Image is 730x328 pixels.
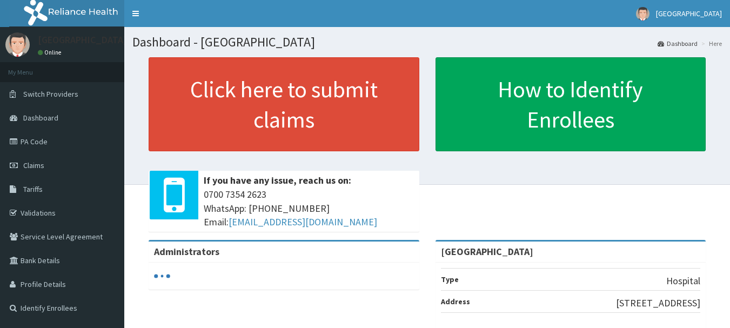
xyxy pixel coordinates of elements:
[23,184,43,194] span: Tariffs
[38,35,127,45] p: [GEOGRAPHIC_DATA]
[616,296,700,310] p: [STREET_ADDRESS]
[132,35,722,49] h1: Dashboard - [GEOGRAPHIC_DATA]
[154,245,219,258] b: Administrators
[5,32,30,57] img: User Image
[441,275,459,284] b: Type
[699,39,722,48] li: Here
[23,89,78,99] span: Switch Providers
[204,188,414,229] span: 0700 7354 2623 WhatsApp: [PHONE_NUMBER] Email:
[229,216,377,228] a: [EMAIL_ADDRESS][DOMAIN_NAME]
[204,174,351,186] b: If you have any issue, reach us on:
[149,57,419,151] a: Click here to submit claims
[23,160,44,170] span: Claims
[154,268,170,284] svg: audio-loading
[666,274,700,288] p: Hospital
[436,57,706,151] a: How to Identify Enrollees
[636,7,649,21] img: User Image
[38,49,64,56] a: Online
[656,9,722,18] span: [GEOGRAPHIC_DATA]
[23,113,58,123] span: Dashboard
[441,297,470,306] b: Address
[441,245,533,258] strong: [GEOGRAPHIC_DATA]
[658,39,698,48] a: Dashboard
